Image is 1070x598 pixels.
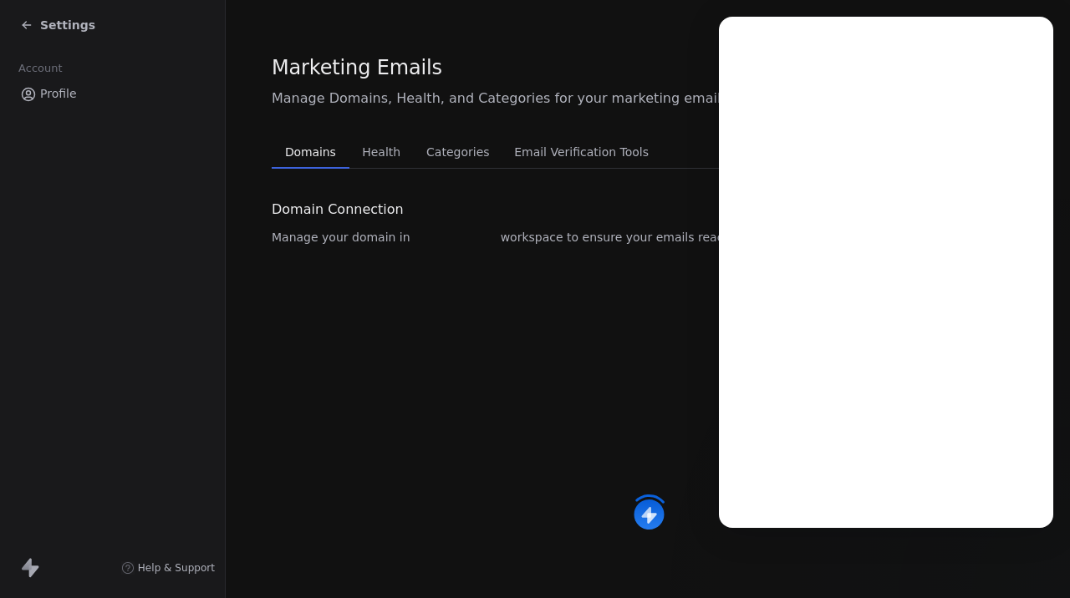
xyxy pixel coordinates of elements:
span: Help & Support [138,561,215,575]
span: Account [11,56,69,81]
iframe: Intercom live chat [719,17,1053,528]
span: Marketing Emails [272,55,442,80]
iframe: Intercom live chat [1013,541,1053,581]
span: Domain Connection [272,200,404,220]
span: Manage your domain in [272,229,410,246]
span: Categories [420,140,496,164]
span: Email Verification Tools [507,140,655,164]
span: Health [355,140,407,164]
span: Profile [40,85,77,103]
a: Help & Support [121,561,215,575]
span: workspace to ensure your emails reach [501,229,731,246]
span: Domains [278,140,343,164]
span: Settings [40,17,95,33]
span: Manage Domains, Health, and Categories for your marketing emails [272,89,1024,109]
a: Settings [20,17,95,33]
a: Profile [13,80,211,108]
